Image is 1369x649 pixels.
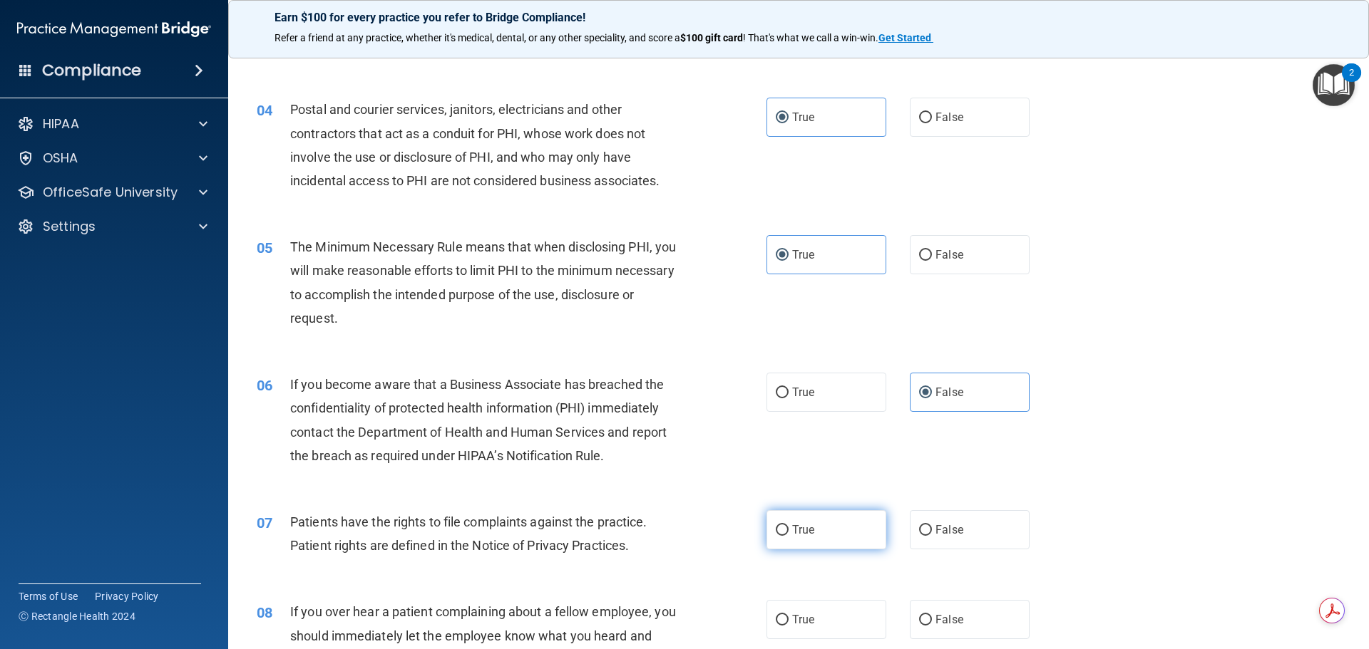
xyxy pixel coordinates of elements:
button: Open Resource Center, 2 new notifications [1313,64,1355,106]
span: Ⓒ Rectangle Health 2024 [19,609,135,623]
span: 05 [257,239,272,256]
input: False [919,388,932,398]
a: Privacy Policy [95,589,159,603]
span: True [792,385,814,399]
input: True [776,525,789,536]
span: True [792,248,814,261]
span: The Minimum Necessary Rule means that when disclosing PHI, you will make reasonable efforts to li... [290,239,676,326]
span: ! That's what we call a win-win. [743,32,878,43]
input: False [919,113,932,123]
span: If you become aware that a Business Associate has breached the confidentiality of protected healt... [290,377,667,463]
input: True [776,388,789,398]
span: False [935,613,963,626]
input: True [776,250,789,261]
span: False [935,248,963,261]
p: HIPAA [43,115,79,133]
span: Postal and courier services, janitors, electricians and other contractors that act as a conduit f... [290,102,660,188]
p: Settings [43,218,96,235]
a: Terms of Use [19,589,78,603]
span: Refer a friend at any practice, whether it's medical, dental, or any other speciality, and score a [275,32,680,43]
p: OSHA [43,150,78,167]
span: True [792,523,814,536]
a: OfficeSafe University [17,184,207,201]
strong: $100 gift card [680,32,743,43]
input: True [776,113,789,123]
input: False [919,250,932,261]
div: 2 [1349,73,1354,91]
input: True [776,615,789,625]
span: False [935,385,963,399]
span: Patients have the rights to file complaints against the practice. Patient rights are defined in t... [290,514,647,553]
input: False [919,615,932,625]
span: 08 [257,604,272,621]
span: 04 [257,102,272,119]
span: True [792,613,814,626]
a: OSHA [17,150,207,167]
a: Get Started [878,32,933,43]
span: False [935,523,963,536]
a: Settings [17,218,207,235]
p: OfficeSafe University [43,184,178,201]
strong: Get Started [878,32,931,43]
h4: Compliance [42,61,141,81]
span: 06 [257,377,272,394]
span: False [935,110,963,124]
input: False [919,525,932,536]
img: PMB logo [17,15,211,43]
span: True [792,110,814,124]
span: 07 [257,514,272,531]
a: HIPAA [17,115,207,133]
p: Earn $100 for every practice you refer to Bridge Compliance! [275,11,1323,24]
